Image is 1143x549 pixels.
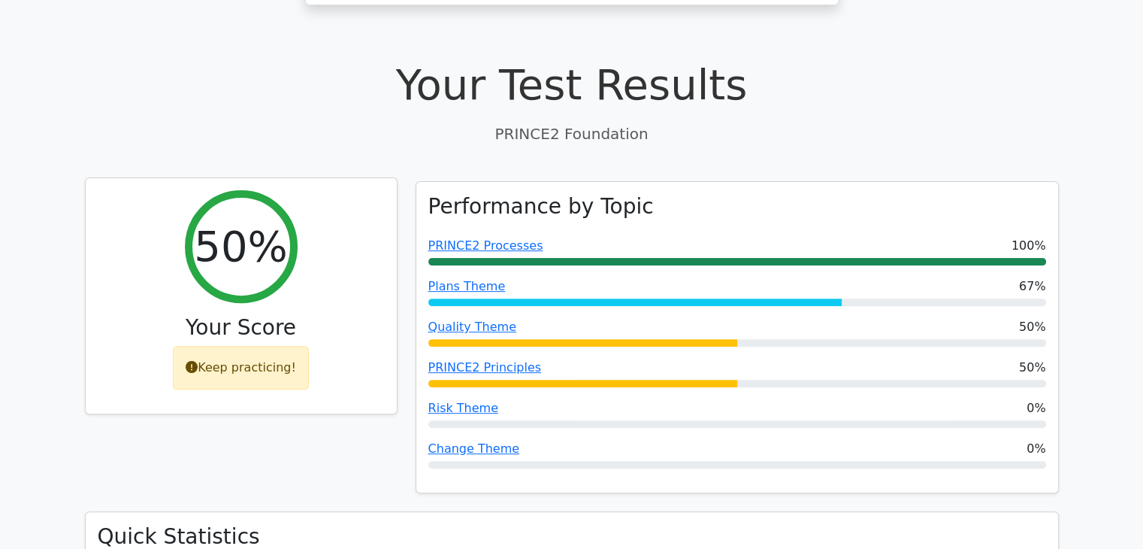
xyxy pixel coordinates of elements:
span: 0% [1027,399,1045,417]
a: PRINCE2 Principles [428,360,542,375]
span: 100% [1011,237,1046,255]
h3: Your Score [98,315,385,341]
a: Quality Theme [428,320,516,334]
p: PRINCE2 Foundation [85,123,1059,145]
a: PRINCE2 Processes [428,238,543,253]
span: 67% [1019,278,1046,296]
span: 50% [1019,359,1046,377]
span: 50% [1019,318,1046,336]
span: 0% [1027,440,1045,458]
h3: Performance by Topic [428,194,654,220]
div: Keep practicing! [173,346,309,390]
a: Risk Theme [428,401,498,415]
h2: 50% [194,221,287,271]
h1: Your Test Results [85,59,1059,110]
a: Plans Theme [428,279,506,293]
a: Change Theme [428,441,520,456]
